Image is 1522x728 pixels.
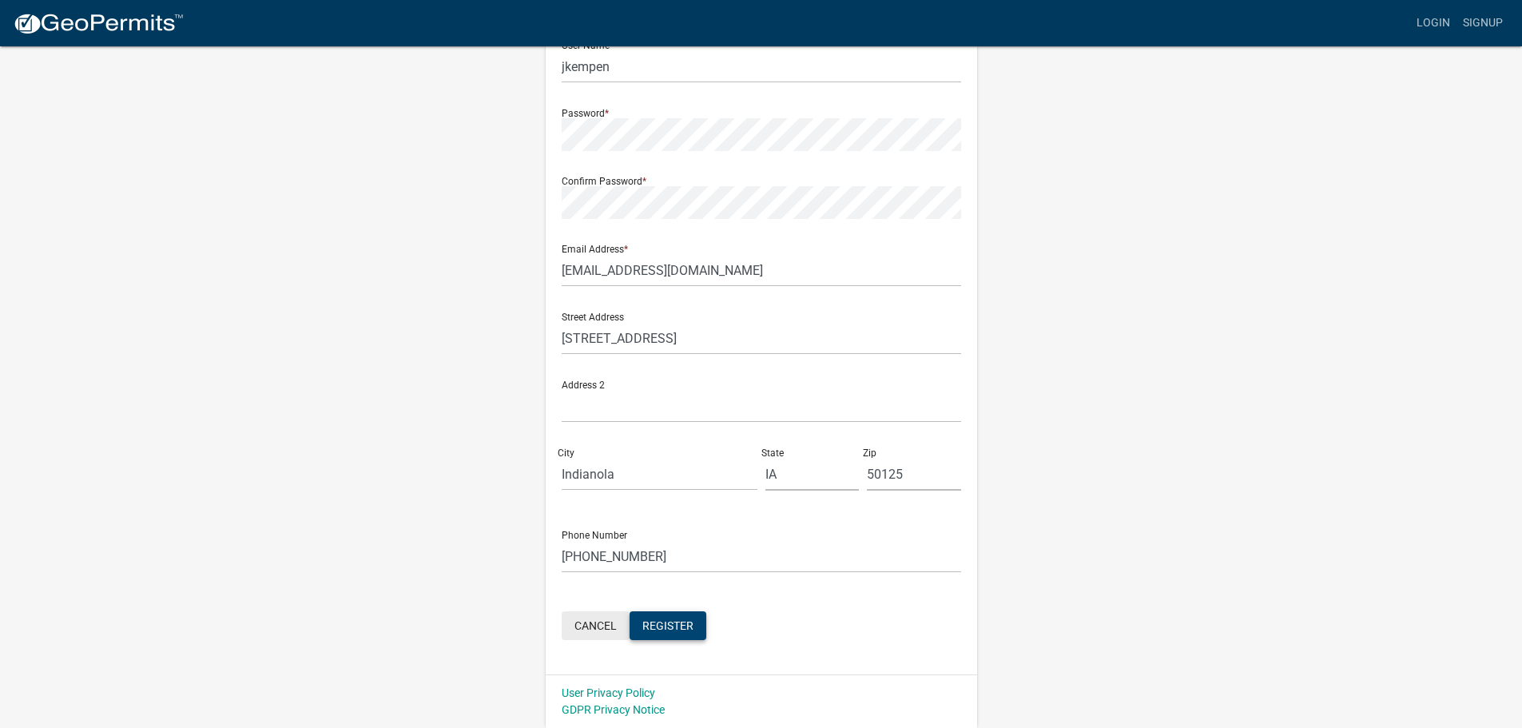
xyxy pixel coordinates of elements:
button: Register [630,611,706,640]
a: User Privacy Policy [562,686,655,699]
a: GDPR Privacy Notice [562,703,665,716]
a: Login [1410,8,1456,38]
a: Signup [1456,8,1509,38]
span: Register [642,619,693,631]
button: Cancel [562,611,630,640]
